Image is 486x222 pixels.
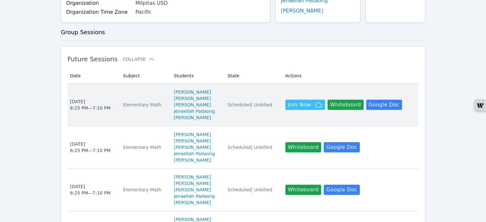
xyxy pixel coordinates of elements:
[224,68,281,84] th: State
[285,142,321,152] button: Whiteboard
[174,199,211,206] a: [PERSON_NAME]
[123,102,166,108] div: Elementary Math
[174,138,211,144] a: [PERSON_NAME]
[174,95,211,102] a: [PERSON_NAME]
[228,145,272,150] span: Scheduled | Unbilled
[324,185,359,195] a: Google Doc
[170,68,224,84] th: Students
[67,84,419,126] tr: [DATE]6:25 PM—7:10 PMElementary Math[PERSON_NAME][PERSON_NAME][PERSON_NAME]Jenaellah Padaong[PERS...
[281,7,323,15] a: [PERSON_NAME]
[174,157,211,163] a: [PERSON_NAME]
[67,55,118,63] span: Future Sessions
[70,183,111,196] div: [DATE] 6:25 PM — 7:10 PM
[67,169,419,211] tr: [DATE]6:25 PM—7:10 PMElementary Math[PERSON_NAME][PERSON_NAME][PERSON_NAME]Jenaellah Padaong[PERS...
[228,102,272,107] span: Scheduled | Unbilled
[119,68,170,84] th: Subject
[228,187,272,192] span: Scheduled | Unbilled
[67,126,419,169] tr: [DATE]6:25 PM—7:10 PMElementary Math[PERSON_NAME][PERSON_NAME][PERSON_NAME]Jenaellah Padaong[PERS...
[123,187,166,193] div: Elementary Math
[174,102,211,108] a: [PERSON_NAME]
[174,187,211,193] a: [PERSON_NAME]
[67,68,119,84] th: Date
[174,150,215,157] a: Jenaellah Padaong
[282,68,419,84] th: Actions
[285,185,321,195] button: Whiteboard
[174,114,211,121] a: [PERSON_NAME]
[328,100,364,110] button: Whiteboard
[288,101,311,109] span: Join Now
[70,141,111,154] div: [DATE] 6:25 PM — 7:10 PM
[174,180,211,187] a: [PERSON_NAME]
[366,100,402,110] a: Google Doc
[66,8,131,16] label: Organization Time Zone
[174,174,211,180] a: [PERSON_NAME]
[123,56,155,62] button: Collapse
[123,144,166,150] div: Elementary Math
[324,142,359,152] a: Google Doc
[285,100,325,110] button: Join Now
[61,28,425,37] h3: Group Sessions
[174,89,211,95] a: [PERSON_NAME]
[174,108,215,114] a: Jenaellah Padaong
[174,193,215,199] a: Jenaellah Padaong
[135,8,265,16] div: Pacific
[174,131,211,138] a: [PERSON_NAME]
[174,144,211,150] a: [PERSON_NAME]
[70,98,111,111] div: [DATE] 6:25 PM — 7:10 PM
